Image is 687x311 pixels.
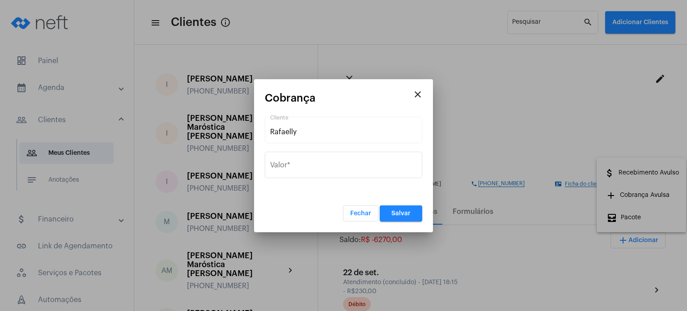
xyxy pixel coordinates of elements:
[265,92,315,104] span: Cobrança
[350,210,371,217] span: Fechar
[391,210,411,217] span: Salvar
[380,205,422,222] button: Salvar
[270,163,417,171] input: Valor
[270,128,417,136] input: Pesquisar cliente
[343,205,378,222] button: Fechar
[412,89,423,100] mat-icon: close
